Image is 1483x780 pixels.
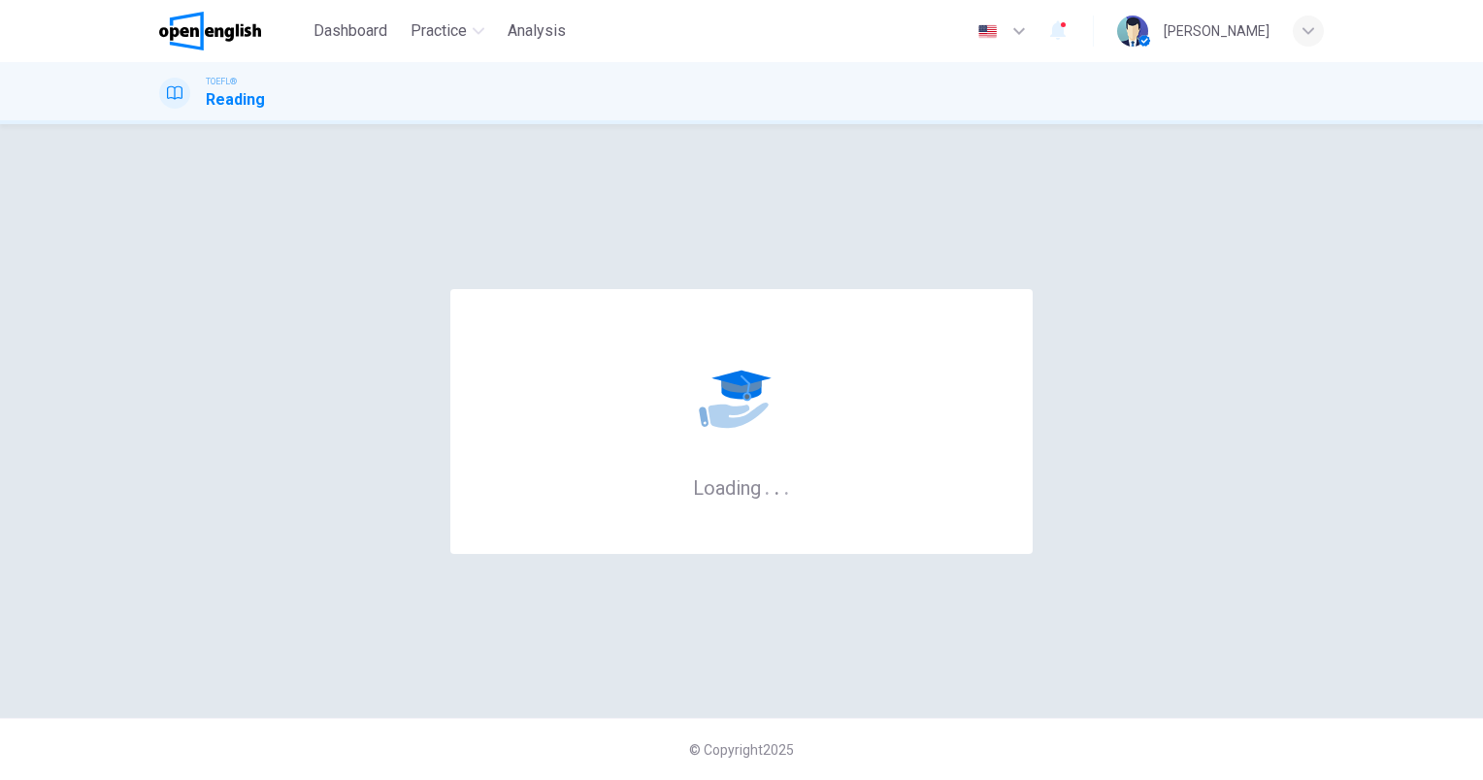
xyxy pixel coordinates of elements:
[975,24,1000,39] img: en
[693,474,790,500] h6: Loading
[783,470,790,502] h6: .
[206,75,237,88] span: TOEFL®
[689,742,794,758] span: © Copyright 2025
[500,14,574,49] button: Analysis
[411,19,467,43] span: Practice
[306,14,395,49] button: Dashboard
[508,19,566,43] span: Analysis
[1117,16,1148,47] img: Profile picture
[159,12,306,50] a: OpenEnglish logo
[764,470,771,502] h6: .
[403,14,492,49] button: Practice
[313,19,387,43] span: Dashboard
[159,12,261,50] img: OpenEnglish logo
[206,88,265,112] h1: Reading
[1164,19,1269,43] div: [PERSON_NAME]
[774,470,780,502] h6: .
